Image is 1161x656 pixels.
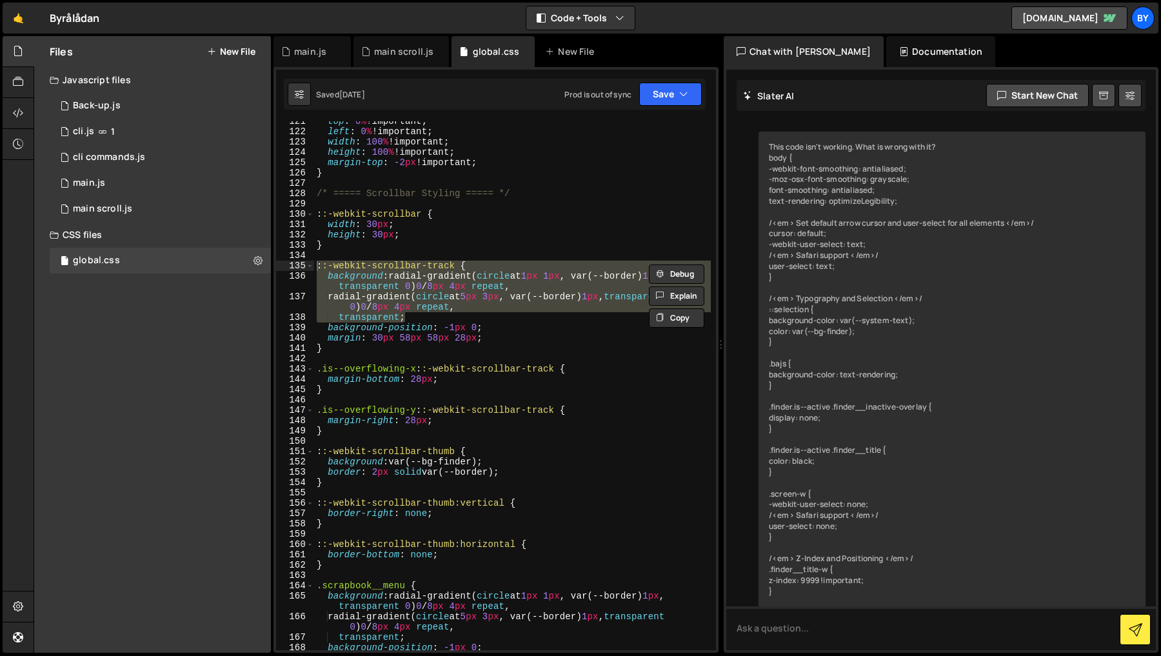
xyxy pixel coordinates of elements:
div: main.js [73,177,105,189]
div: 136 [276,271,314,292]
div: 153 [276,467,314,477]
div: 167 [276,632,314,642]
div: 123 [276,137,314,147]
div: 127 [276,178,314,188]
div: 157 [276,508,314,519]
div: 166 [276,611,314,632]
div: 133 [276,240,314,250]
h2: Files [50,45,73,59]
div: 145 [276,384,314,395]
div: Byrålådan [50,10,99,26]
div: 135 [276,261,314,271]
button: Explain [649,286,704,306]
div: 142 [276,353,314,364]
div: 10338/23933.js [50,170,271,196]
div: 151 [276,446,314,457]
div: global.css [73,255,120,266]
div: 130 [276,209,314,219]
div: 143 [276,364,314,374]
div: Back-up.js [73,100,121,112]
div: 124 [276,147,314,157]
div: 155 [276,488,314,498]
button: New File [207,46,255,57]
div: 144 [276,374,314,384]
div: New File [545,45,599,58]
a: [DOMAIN_NAME] [1011,6,1127,30]
div: 164 [276,581,314,591]
div: 10338/23371.js [50,119,271,144]
div: 159 [276,529,314,539]
div: [DATE] [339,89,365,100]
div: 132 [276,230,314,240]
div: 147 [276,405,314,415]
button: Start new chat [986,84,1089,107]
div: 148 [276,415,314,426]
button: Debug [649,264,704,284]
div: 149 [276,426,314,436]
a: By [1131,6,1155,30]
button: Save [639,83,702,106]
div: 163 [276,570,314,581]
div: 122 [276,126,314,137]
div: 134 [276,250,314,261]
div: 141 [276,343,314,353]
div: cli commands.js [73,152,145,163]
div: CSS files [34,222,271,248]
div: 168 [276,642,314,653]
div: cli.js [73,126,94,137]
div: 160 [276,539,314,550]
div: 10338/35579.js [50,93,271,119]
div: 10338/24355.js [50,144,271,170]
div: 165 [276,591,314,611]
div: Documentation [886,36,995,67]
div: 128 [276,188,314,199]
div: Javascript files [34,67,271,93]
button: Copy [649,308,704,328]
div: 121 [276,116,314,126]
div: main.js [294,45,326,58]
div: main scroll.js [73,203,132,215]
div: 156 [276,498,314,508]
div: 139 [276,323,314,333]
h2: Slater AI [743,90,795,102]
span: 1 [111,126,115,137]
div: 140 [276,333,314,343]
div: 162 [276,560,314,570]
div: Prod is out of sync [564,89,631,100]
div: 131 [276,219,314,230]
div: Saved [316,89,365,100]
div: 125 [276,157,314,168]
div: Chat with [PERSON_NAME] [724,36,884,67]
div: 126 [276,168,314,178]
div: 158 [276,519,314,529]
div: global.css [473,45,520,58]
div: main scroll.js [374,45,433,58]
div: 152 [276,457,314,467]
button: Code + Tools [526,6,635,30]
a: 🤙 [3,3,34,34]
div: 150 [276,436,314,446]
div: 10338/24192.css [50,248,271,273]
div: 138 [276,312,314,323]
div: 129 [276,199,314,209]
div: 146 [276,395,314,405]
div: 10338/24973.js [50,196,271,222]
div: 137 [276,292,314,312]
div: 154 [276,477,314,488]
div: 161 [276,550,314,560]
